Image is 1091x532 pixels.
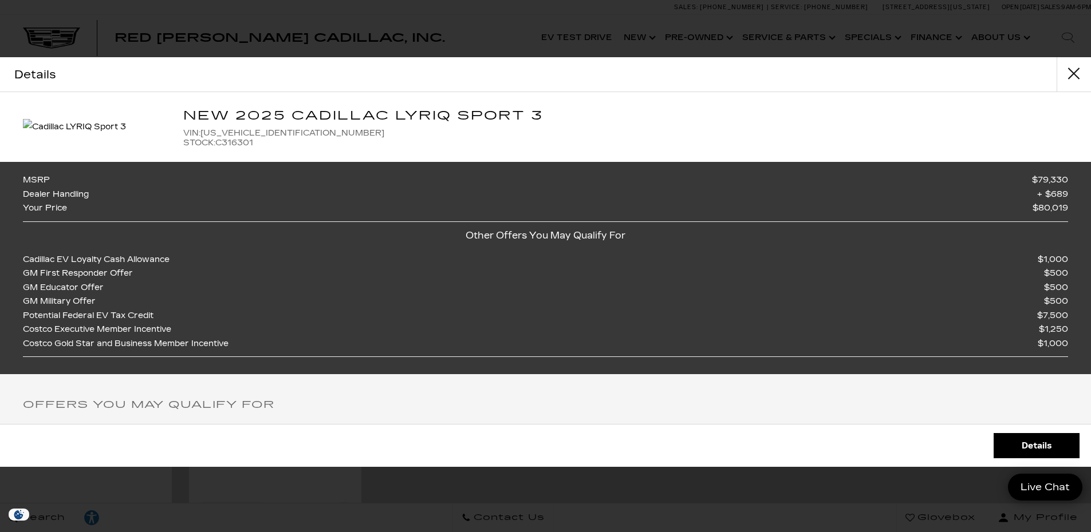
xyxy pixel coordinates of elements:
span: $500 [1044,281,1068,295]
span: Your Price [23,201,73,216]
img: Opt-Out Icon [6,509,32,521]
span: $1,250 [1039,323,1068,337]
a: GM First Responder Offer $500 [23,267,1068,281]
span: STOCK: C316301 [183,138,1068,148]
span: $7,500 [1037,309,1068,323]
span: MSRP [23,173,56,188]
h2: New 2025 Cadillac LYRIQ Sport 3 [183,106,1068,125]
span: Cadillac EV Loyalty Cash Allowance [23,253,175,267]
a: Details [994,433,1080,458]
a: MSRP $79,330 [23,173,1068,188]
a: GM Military Offer $500 [23,295,1068,309]
span: Potential Federal EV Tax Credit [23,309,159,323]
span: Live Chat [1015,481,1076,494]
a: Costco Gold Star and Business Member Incentive $1,000 [23,337,1068,351]
a: Costco Executive Member Incentive $1,250 [23,323,1068,337]
span: $500 [1044,267,1068,281]
span: VIN: [US_VEHICLE_IDENTIFICATION_NUMBER] [183,128,1068,138]
span: GM Educator Offer [23,281,109,295]
span: $1,000 [1038,253,1068,267]
p: Other Offers You May Qualify For [23,228,1068,244]
a: Live Chat [1008,474,1082,501]
span: $689 [1037,188,1068,202]
span: Dealer Handling [23,188,94,202]
span: $1,000 [1038,337,1068,351]
a: Your Price $80,019 [23,201,1068,216]
span: Costco Executive Member Incentive [23,323,177,337]
span: Costco Gold Star and Business Member Incentive [23,337,234,351]
span: GM Military Offer [23,295,101,309]
a: Potential Federal EV Tax Credit $7,500 [23,309,1068,323]
button: close [1057,57,1091,92]
section: Click to Open Cookie Consent Modal [6,509,32,521]
span: $79,330 [1032,173,1068,188]
img: Cadillac LYRIQ Sport 3 [23,119,126,135]
span: $500 [1044,295,1068,309]
h5: Offers You May Qualify For [23,397,1068,413]
a: GM Educator Offer $500 [23,281,1068,295]
span: $80,019 [1033,201,1068,216]
a: Dealer Handling $689 [23,188,1068,202]
a: Cadillac EV Loyalty Cash Allowance $1,000 [23,253,1068,267]
span: GM First Responder Offer [23,267,139,281]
